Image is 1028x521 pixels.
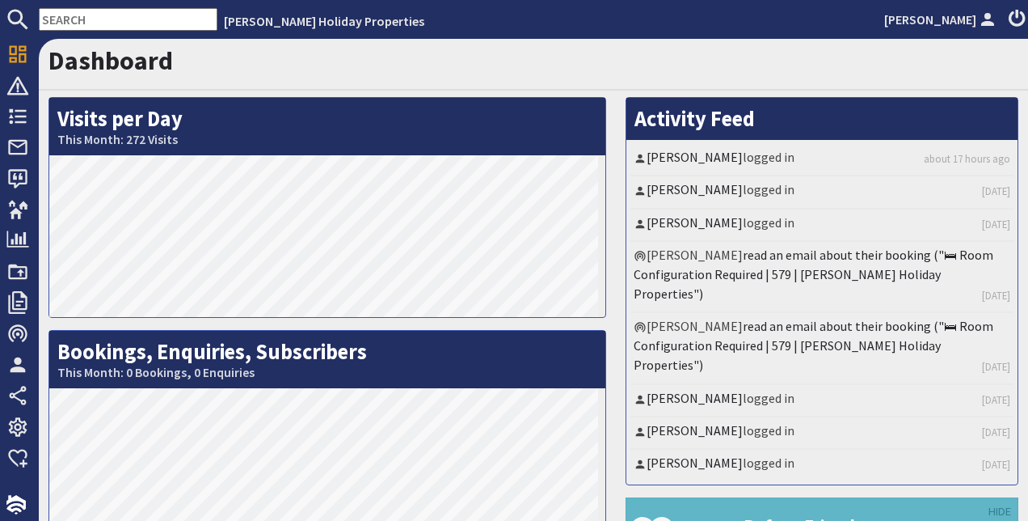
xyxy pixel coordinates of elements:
[647,149,743,165] a: [PERSON_NAME]
[630,242,1013,313] li: [PERSON_NAME]
[982,288,1010,303] a: [DATE]
[630,313,1013,384] li: [PERSON_NAME]
[982,392,1010,408] a: [DATE]
[647,390,743,406] a: [PERSON_NAME]
[49,98,605,155] h2: Visits per Day
[634,105,755,132] a: Activity Feed
[630,210,1013,242] li: logged in
[634,247,993,302] a: read an email about their booking ("🛏 Room Configuration Required | 579 | [PERSON_NAME] Holiday P...
[634,318,993,373] a: read an email about their booking ("🛏 Room Configuration Required | 579 | [PERSON_NAME] Holiday P...
[982,359,1010,375] a: [DATE]
[49,331,605,388] h2: Bookings, Enquiries, Subscribers
[982,184,1010,199] a: [DATE]
[57,132,597,147] small: This Month: 272 Visits
[982,425,1010,440] a: [DATE]
[39,8,217,31] input: SEARCH
[630,385,1013,417] li: logged in
[647,181,743,197] a: [PERSON_NAME]
[647,214,743,231] a: [PERSON_NAME]
[224,13,424,29] a: [PERSON_NAME] Holiday Properties
[630,417,1013,450] li: logged in
[57,365,597,380] small: This Month: 0 Bookings, 0 Enquiries
[630,176,1013,209] li: logged in
[884,10,999,29] a: [PERSON_NAME]
[48,44,173,77] a: Dashboard
[647,455,743,471] a: [PERSON_NAME]
[6,495,26,515] img: staytech_i_w-64f4e8e9ee0a9c174fd5317b4b171b261742d2d393467e5bdba4413f4f884c10.svg
[988,503,1011,521] a: HIDE
[630,144,1013,176] li: logged in
[982,457,1010,472] a: [DATE]
[630,450,1013,481] li: logged in
[924,151,1010,167] a: about 17 hours ago
[647,422,743,438] a: [PERSON_NAME]
[982,217,1010,232] a: [DATE]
